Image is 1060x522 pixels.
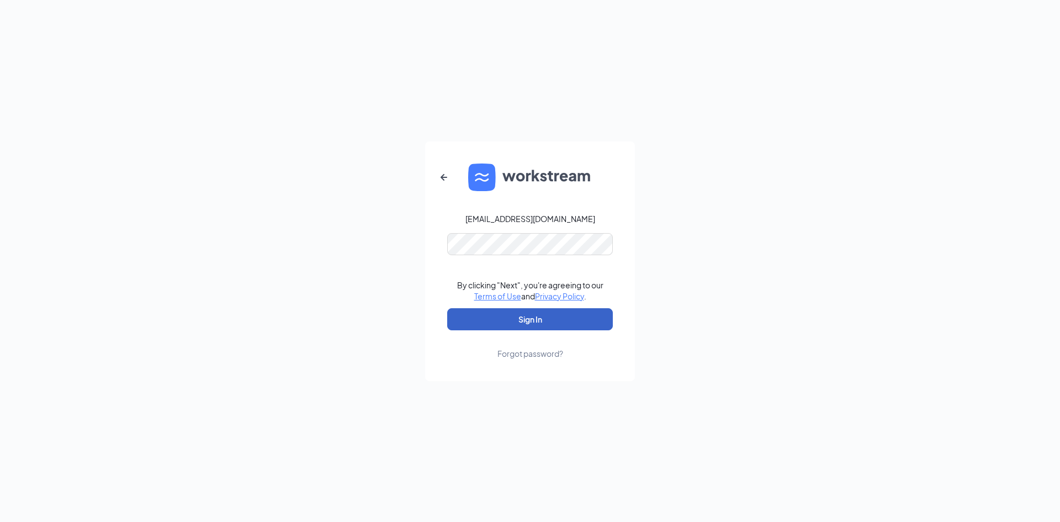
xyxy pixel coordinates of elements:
[465,213,595,224] div: [EMAIL_ADDRESS][DOMAIN_NAME]
[468,164,592,191] img: WS logo and Workstream text
[474,291,521,301] a: Terms of Use
[457,280,603,302] div: By clicking "Next", you're agreeing to our and .
[497,348,563,359] div: Forgot password?
[447,308,613,330] button: Sign In
[437,171,451,184] svg: ArrowLeftNew
[535,291,584,301] a: Privacy Policy
[431,164,457,191] button: ArrowLeftNew
[497,330,563,359] a: Forgot password?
